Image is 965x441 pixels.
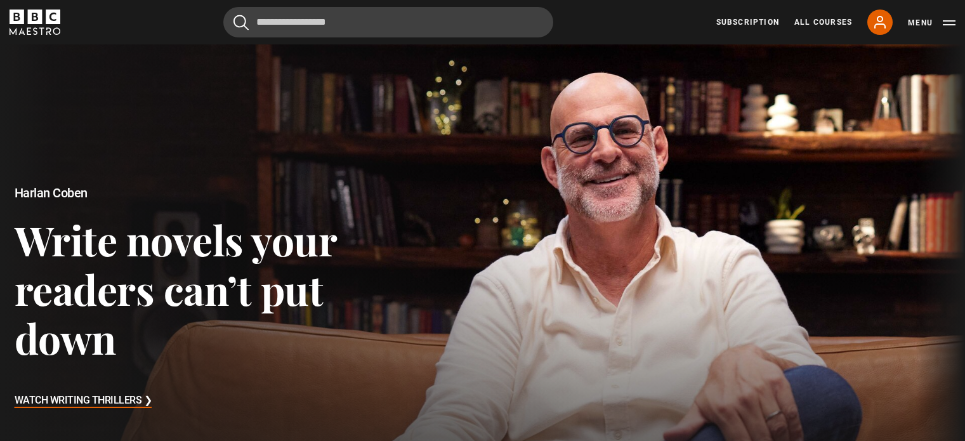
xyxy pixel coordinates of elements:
[794,16,852,28] a: All Courses
[15,215,386,362] h3: Write novels your readers can’t put down
[908,16,955,29] button: Toggle navigation
[223,7,553,37] input: Search
[15,392,152,411] h3: Watch Writing Thrillers ❯
[233,15,249,30] button: Submit the search query
[15,186,386,201] h2: Harlan Coben
[716,16,779,28] a: Subscription
[10,10,60,35] svg: BBC Maestro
